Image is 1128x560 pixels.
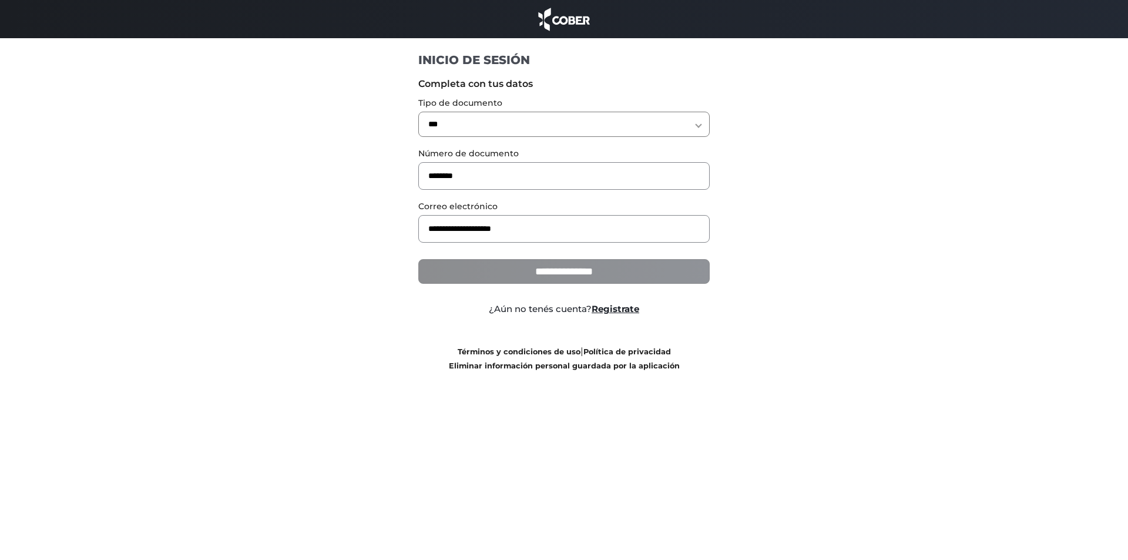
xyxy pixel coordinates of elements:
label: Tipo de documento [418,97,710,109]
div: | [409,344,719,373]
a: Registrate [592,303,639,314]
a: Política de privacidad [583,347,671,356]
img: cober_marca.png [535,6,593,32]
div: ¿Aún no tenés cuenta? [409,303,719,316]
label: Correo electrónico [418,200,710,213]
a: Eliminar información personal guardada por la aplicación [449,361,680,370]
label: Completa con tus datos [418,77,710,91]
label: Número de documento [418,147,710,160]
h1: INICIO DE SESIÓN [418,52,710,68]
a: Términos y condiciones de uso [458,347,580,356]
